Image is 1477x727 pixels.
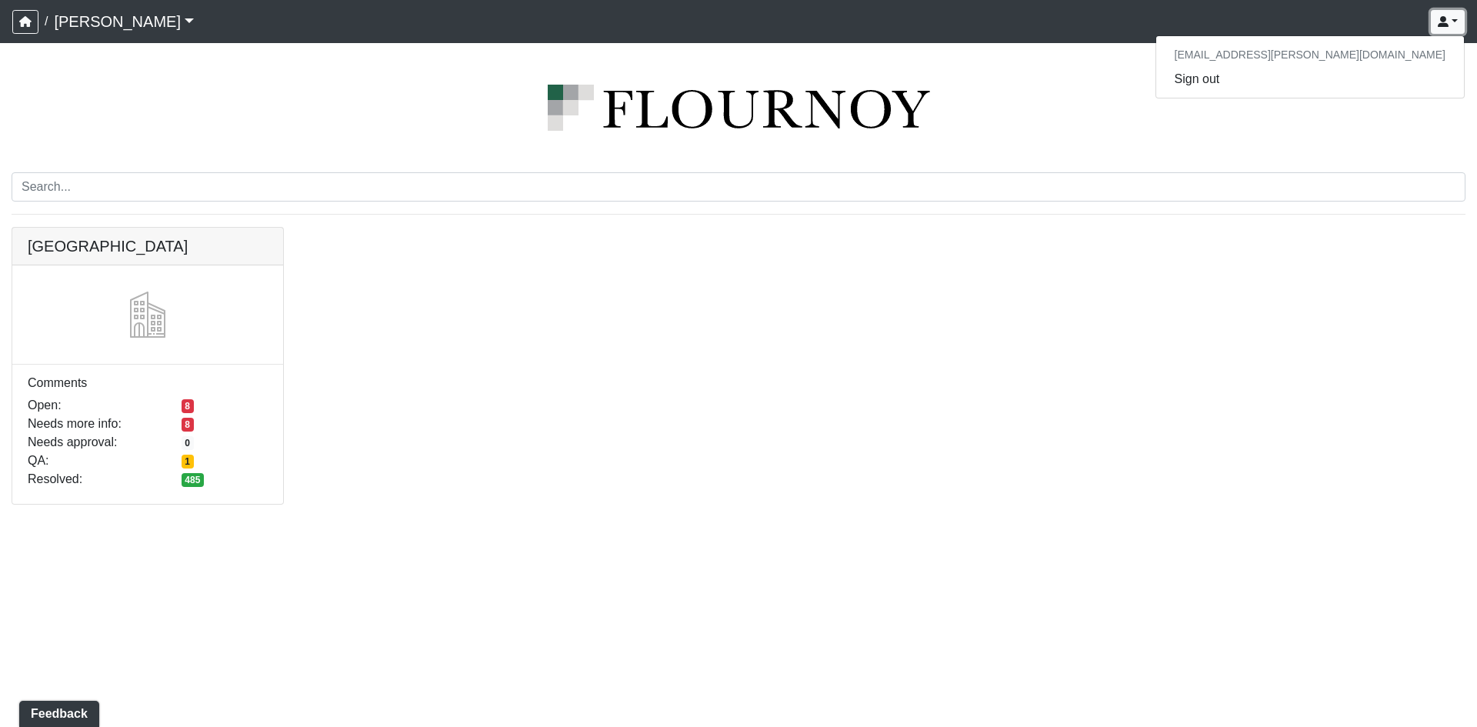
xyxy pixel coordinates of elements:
[12,85,1465,131] img: logo
[54,6,194,37] a: [PERSON_NAME]
[1156,67,1464,92] button: Sign out
[12,172,1465,202] input: Search
[1156,42,1464,68] h6: [EMAIL_ADDRESS][PERSON_NAME][DOMAIN_NAME]
[12,696,102,727] iframe: Ybug feedback widget
[38,6,54,37] span: /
